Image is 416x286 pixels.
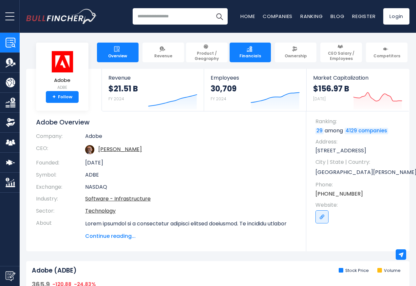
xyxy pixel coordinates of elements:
td: Adobe [85,133,296,143]
td: ADBE [85,169,296,181]
a: Login [383,8,409,25]
span: Revenue [154,53,172,59]
h2: Adobe (ADBE) [32,267,77,275]
a: Competitors [366,43,407,62]
th: Founded: [36,157,85,169]
small: [DATE] [313,96,326,102]
img: Bullfincher logo [26,9,97,24]
strong: $21.51 B [108,84,138,94]
a: Product / Geography [186,43,228,62]
li: Volume [377,268,401,274]
a: +Follow [46,91,79,103]
span: Revenue [108,75,197,81]
span: Competitors [373,53,400,59]
img: shantanu-narayen.jpg [85,145,94,154]
span: Ranking: [315,118,403,125]
span: CEO Salary / Employees [323,51,359,61]
a: Employees 30,709 FY 2024 [204,69,306,111]
strong: $156.97 B [313,84,349,94]
td: [DATE] [85,157,296,169]
strong: 30,709 [211,84,236,94]
small: ADBE [51,85,74,90]
a: 4129 companies [345,128,388,134]
span: Overview [108,53,127,59]
a: ceo [98,145,142,153]
a: CEO Salary / Employees [320,43,362,62]
small: FY 2024 [211,96,226,102]
a: Ranking [300,13,323,20]
a: Technology [85,207,116,215]
a: Register [352,13,375,20]
a: Market Capitalization $156.97 B [DATE] [307,69,409,111]
span: Adobe [51,78,74,83]
th: Sector: [36,205,85,217]
a: Software - Infrastructure [85,195,151,202]
span: Address: [315,138,403,145]
a: [PHONE_NUMBER] [315,190,363,198]
p: [STREET_ADDRESS] [315,147,403,154]
button: Search [211,8,228,25]
a: Home [240,13,255,20]
small: FY 2024 [108,96,124,102]
a: Overview [97,43,139,62]
li: Stock Price [339,268,369,274]
span: Employees [211,75,299,81]
p: [GEOGRAPHIC_DATA][PERSON_NAME] | [GEOGRAPHIC_DATA] | US [315,167,403,177]
th: CEO: [36,143,85,157]
span: Product / Geography [189,51,225,61]
td: NASDAQ [85,181,296,193]
a: Financials [230,43,271,62]
span: Financials [239,53,261,59]
th: Exchange: [36,181,85,193]
h1: Adobe Overview [36,118,296,126]
span: Continue reading... [85,232,296,240]
th: About [36,217,85,240]
span: City | State | Country: [315,159,403,166]
a: Blog [331,13,344,20]
a: Go to link [315,210,329,223]
th: Symbol: [36,169,85,181]
strong: + [52,94,56,100]
a: Adobe ADBE [50,50,74,91]
th: Company: [36,133,85,143]
img: Ownership [6,118,15,127]
span: Website: [315,201,403,209]
span: Market Capitalization [313,75,402,81]
a: Revenue $21.51 B FY 2024 [102,69,204,111]
span: Phone: [315,181,403,188]
th: Industry: [36,193,85,205]
a: Companies [263,13,293,20]
a: Ownership [275,43,316,62]
span: Ownership [285,53,307,59]
a: Revenue [142,43,184,62]
a: 29 [315,128,324,134]
a: Go to homepage [26,9,97,24]
p: among [315,127,403,134]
